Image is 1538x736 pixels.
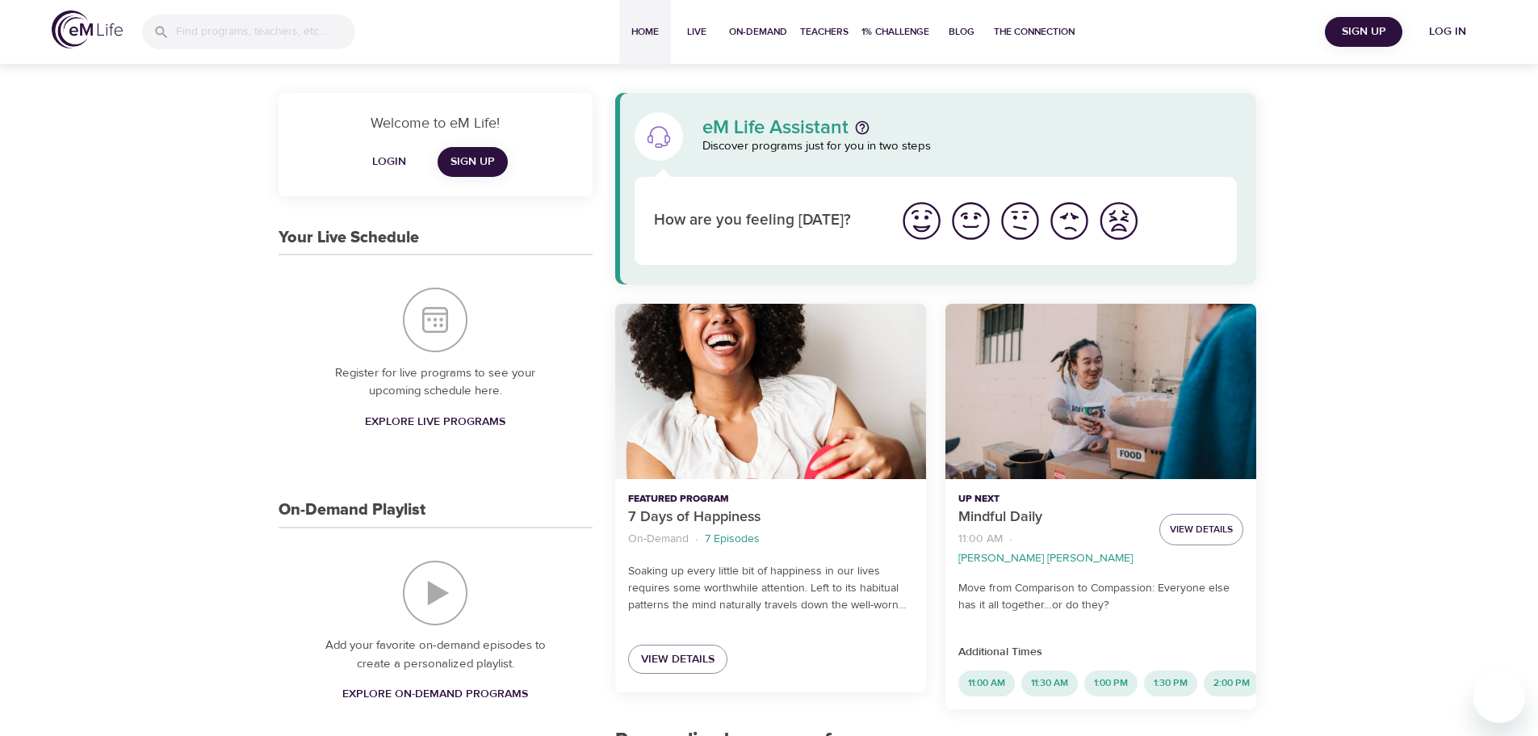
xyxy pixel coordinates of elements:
[1409,17,1486,47] button: Log in
[363,147,415,177] button: Login
[958,580,1243,614] p: Move from Comparison to Compassion: Everyone else has it all together…or do they?
[1144,676,1197,690] span: 1:30 PM
[946,196,995,246] button: I'm feeling good
[729,23,787,40] span: On-Demand
[1021,671,1078,696] div: 11:30 AM
[958,644,1243,661] p: Additional Times
[949,199,993,243] img: good
[1047,199,1092,243] img: bad
[628,528,913,550] nav: breadcrumb
[958,550,1133,567] p: [PERSON_NAME] [PERSON_NAME]
[438,147,508,177] a: Sign Up
[861,23,929,40] span: 1% Challenge
[1009,528,1012,550] li: ·
[899,199,944,243] img: great
[705,531,760,548] p: 7 Episodes
[628,531,689,548] p: On-Demand
[695,528,698,550] li: ·
[1094,196,1143,246] button: I'm feeling worst
[176,15,355,49] input: Find programs, teachers, etc...
[897,196,946,246] button: I'm feeling great
[1473,671,1525,723] iframe: Button to launch messaging window
[1084,671,1138,696] div: 1:00 PM
[1170,521,1233,538] span: View Details
[702,137,1238,156] p: Discover programs just for you in two steps
[311,637,560,673] p: Add your favorite on-demand episodes to create a personalized playlist.
[998,199,1042,243] img: ok
[945,304,1256,479] button: Mindful Daily
[1096,199,1141,243] img: worst
[403,561,467,625] img: On-Demand Playlist
[358,407,512,437] a: Explore Live Programs
[1204,671,1259,696] div: 2:00 PM
[958,676,1015,690] span: 11:00 AM
[1045,196,1094,246] button: I'm feeling bad
[995,196,1045,246] button: I'm feeling ok
[451,152,495,172] span: Sign Up
[942,23,981,40] span: Blog
[702,118,849,137] p: eM Life Assistant
[626,23,664,40] span: Home
[342,684,528,704] span: Explore On-Demand Programs
[1159,514,1243,545] button: View Details
[641,650,715,670] span: View Details
[1325,17,1402,47] button: Sign Up
[958,492,1146,507] p: Up Next
[958,507,1146,528] p: Mindful Daily
[654,209,878,233] p: How are you feeling [DATE]?
[677,23,716,40] span: Live
[279,501,425,519] h3: On-Demand Playlist
[1415,22,1480,42] span: Log in
[336,679,534,709] a: Explore On-Demand Programs
[1144,671,1197,696] div: 1:30 PM
[800,23,849,40] span: Teachers
[298,112,573,134] p: Welcome to eM Life!
[958,671,1015,696] div: 11:00 AM
[646,124,672,149] img: eM Life Assistant
[615,304,926,479] button: 7 Days of Happiness
[994,23,1075,40] span: The Connection
[628,645,727,675] a: View Details
[1204,676,1259,690] span: 2:00 PM
[311,364,560,401] p: Register for live programs to see your upcoming schedule here.
[1021,676,1078,690] span: 11:30 AM
[370,152,409,172] span: Login
[958,531,1003,548] p: 11:00 AM
[279,229,419,247] h3: Your Live Schedule
[958,528,1146,567] nav: breadcrumb
[403,288,467,352] img: Your Live Schedule
[365,412,505,432] span: Explore Live Programs
[628,492,913,507] p: Featured Program
[1084,676,1138,690] span: 1:00 PM
[628,507,913,528] p: 7 Days of Happiness
[628,563,913,614] p: Soaking up every little bit of happiness in our lives requires some worthwhile attention. Left to...
[52,11,123,48] img: logo
[1331,22,1396,42] span: Sign Up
